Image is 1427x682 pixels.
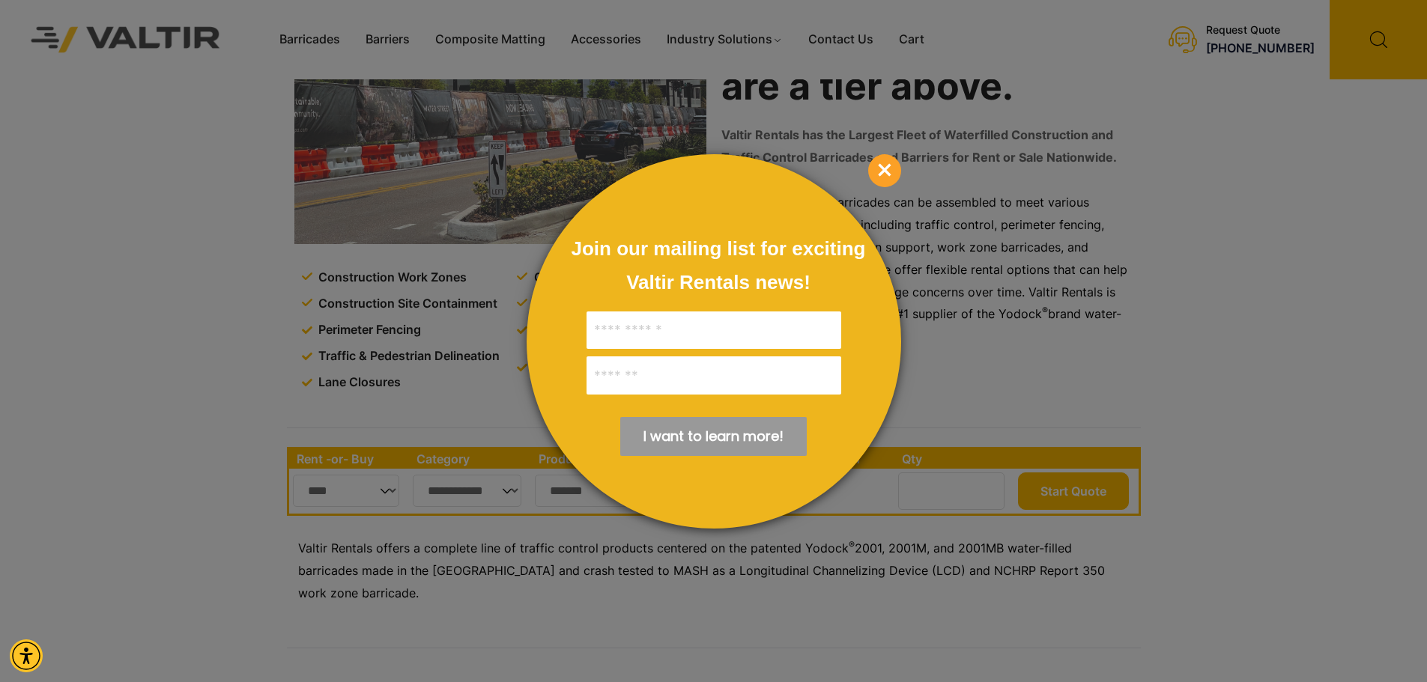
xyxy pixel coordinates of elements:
[620,417,807,456] div: Submit
[868,154,901,187] div: Close
[587,311,841,350] input: Full Name:*
[572,237,866,293] span: Join our mailing list for exciting Valtir Rentals ​news!
[572,231,866,298] div: Join our mailing list for exciting Valtir Rentals ​news!
[10,639,43,672] div: Accessibility Menu
[587,356,841,395] input: Email:*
